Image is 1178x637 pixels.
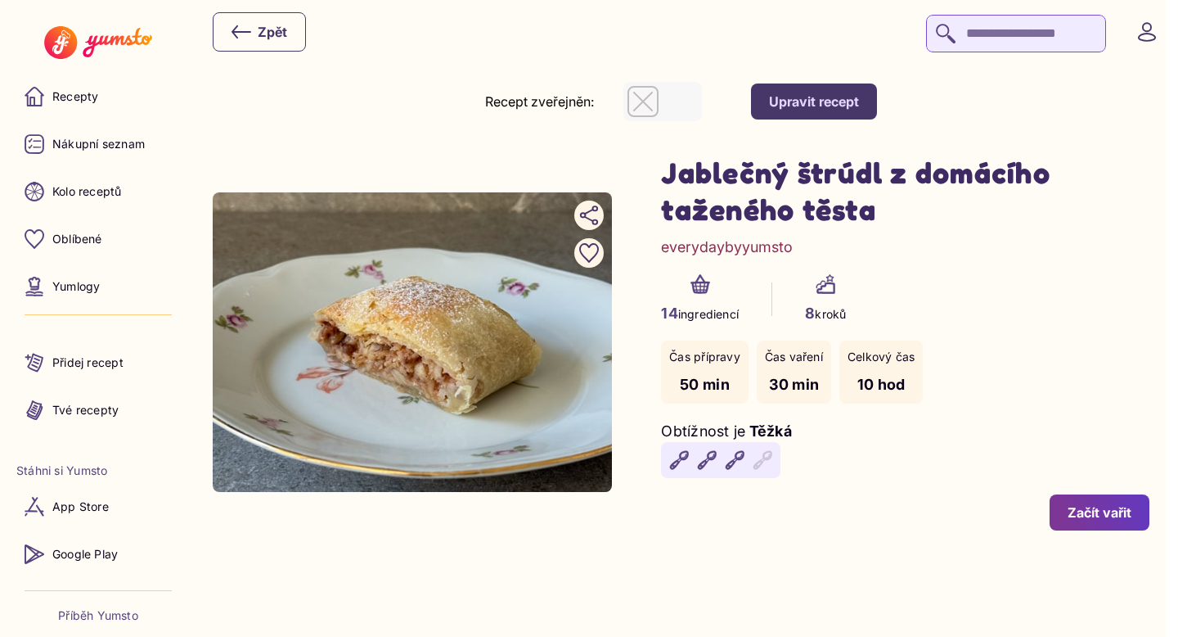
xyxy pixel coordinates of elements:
[213,12,306,52] button: Zpět
[52,88,98,105] p: Recepty
[680,376,730,393] span: 50 min
[1050,495,1149,531] button: Začít vařit
[16,124,180,164] a: Nákupní seznam
[769,376,820,393] span: 30 min
[213,192,612,492] img: undefined
[16,267,180,306] a: Yumlogy
[52,183,122,200] p: Kolo receptů
[661,305,678,322] span: 14
[52,355,124,371] p: Přidej recept
[857,376,906,393] span: 10 hod
[16,219,180,259] a: Oblíbené
[16,391,180,430] a: Tvé recepty
[805,302,846,324] p: kroků
[52,546,118,562] p: Google Play
[848,349,915,365] p: Celkový čas
[52,231,102,247] p: Oblíbené
[661,420,745,442] p: Obtížnost je
[52,499,109,515] p: App Store
[661,236,793,258] a: everydaybyyumsto
[16,77,180,116] a: Recepty
[769,93,859,111] div: Upravit recept
[16,343,180,382] a: Přidej recept
[16,172,180,211] a: Kolo receptů
[58,608,138,624] a: Příběh Yumsto
[16,535,180,574] a: Google Play
[805,305,815,322] span: 8
[232,22,287,42] div: Zpět
[765,349,823,365] p: Čas vaření
[52,136,145,152] p: Nákupní seznam
[661,302,739,324] p: ingrediencí
[661,154,1149,228] h1: Jablečný štrúdl z domácího taženého těsta
[751,84,877,120] button: Upravit recept
[52,402,119,418] p: Tvé recepty
[1068,504,1131,522] div: Začít vařit
[16,463,180,479] li: Stáhni si Yumsto
[52,278,100,295] p: Yumlogy
[749,422,792,440] span: Těžká
[669,349,740,365] p: Čas přípravy
[16,487,180,526] a: App Store
[485,93,594,110] label: Recept zveřejněn:
[44,26,151,59] img: Yumsto logo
